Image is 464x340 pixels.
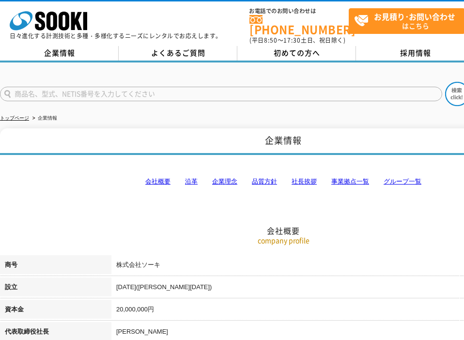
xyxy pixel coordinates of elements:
a: [PHONE_NUMBER] [249,15,349,35]
span: (平日 ～ 土日、祝日除く) [249,36,345,45]
span: 17:30 [283,36,301,45]
a: 会社概要 [145,178,170,185]
a: 沿革 [185,178,198,185]
span: お電話でのお問い合わせは [249,8,349,14]
a: グループ一覧 [384,178,421,185]
a: 企業理念 [212,178,237,185]
a: 初めての方へ [237,46,356,61]
a: よくあるご質問 [119,46,237,61]
strong: お見積り･お問い合わせ [374,11,455,22]
span: 初めての方へ [274,47,320,58]
a: 事業拠点一覧 [331,178,369,185]
a: 品質方針 [252,178,277,185]
p: 日々進化する計測技術と多種・多様化するニーズにレンタルでお応えします。 [10,33,222,39]
li: 企業情報 [31,113,57,124]
a: 社長挨拶 [292,178,317,185]
span: 8:50 [264,36,278,45]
